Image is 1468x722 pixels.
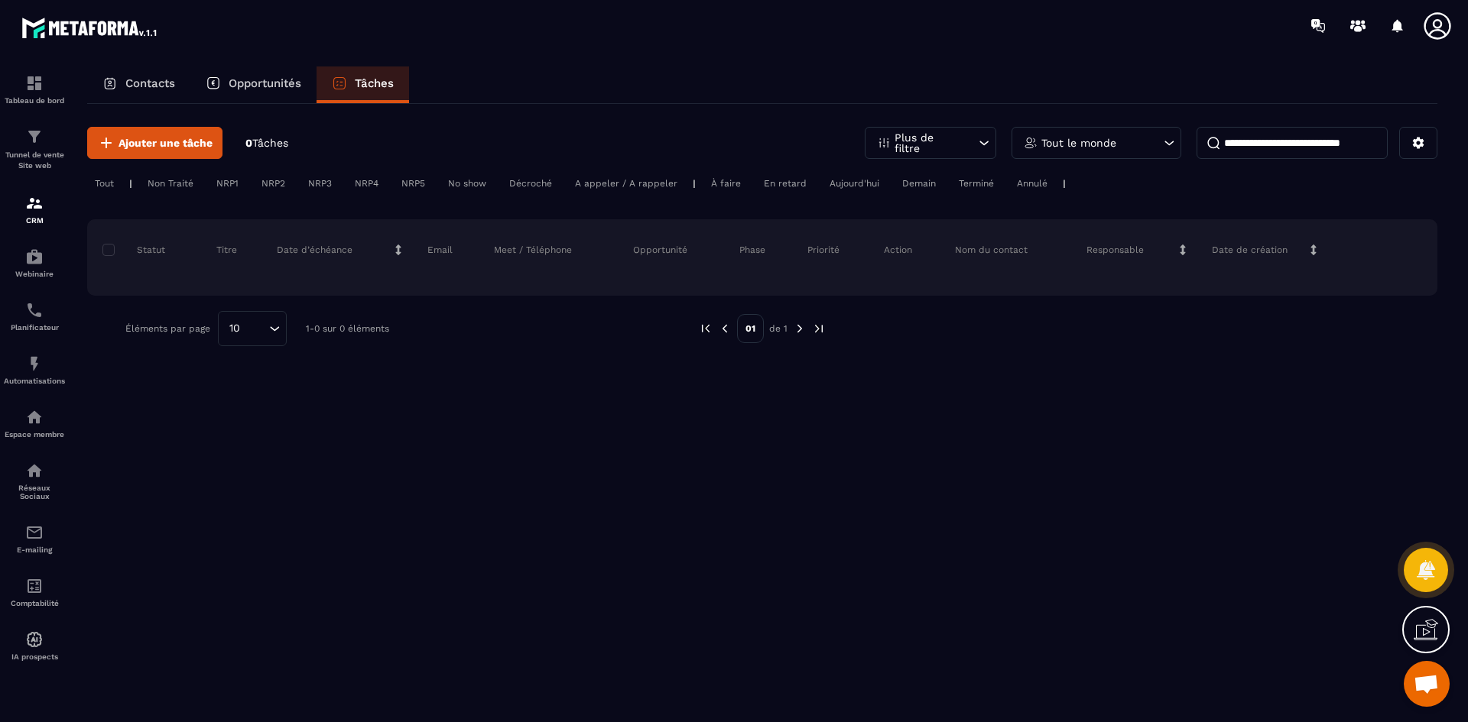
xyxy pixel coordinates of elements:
img: accountant [25,577,44,595]
p: | [693,178,696,189]
div: NRP4 [347,174,386,193]
div: NRP1 [209,174,246,193]
p: Tableau de bord [4,96,65,105]
div: Aujourd'hui [822,174,887,193]
a: Tâches [317,66,409,103]
div: En retard [756,174,814,193]
img: automations [25,248,44,266]
img: formation [25,194,44,212]
input: Search for option [245,320,265,337]
a: automationsautomationsWebinaire [4,236,65,290]
p: E-mailing [4,546,65,554]
div: Ouvrir le chat [1404,661,1450,707]
p: Éléments par page [125,323,210,334]
img: automations [25,630,44,649]
a: formationformationCRM [4,183,65,236]
a: emailemailE-mailing [4,512,65,565]
a: formationformationTunnel de vente Site web [4,116,65,183]
p: 01 [737,314,764,343]
p: Planificateur [4,323,65,332]
p: | [1063,178,1066,189]
img: automations [25,355,44,373]
p: Titre [216,244,237,256]
a: Opportunités [190,66,317,103]
div: NRP2 [254,174,293,193]
p: Phase [739,244,765,256]
span: Tâches [252,137,288,149]
div: NRP5 [394,174,433,193]
div: Non Traité [140,174,201,193]
p: Email [427,244,453,256]
img: formation [25,74,44,92]
img: prev [699,322,713,335]
img: scheduler [25,301,44,319]
div: Search for option [218,311,287,346]
a: formationformationTableau de bord [4,63,65,116]
img: social-network [25,461,44,480]
p: 0 [245,136,288,151]
a: automationsautomationsAutomatisations [4,343,65,397]
p: Automatisations [4,377,65,385]
div: Annulé [1009,174,1055,193]
p: Espace membre [4,430,65,439]
span: 10 [224,320,245,337]
div: Terminé [951,174,1002,193]
p: Responsable [1086,244,1144,256]
div: Demain [895,174,943,193]
img: formation [25,128,44,146]
div: A appeler / A rappeler [567,174,685,193]
img: prev [718,322,732,335]
p: Nom du contact [955,244,1028,256]
p: Réseaux Sociaux [4,484,65,500]
p: de 1 [769,322,788,335]
p: Tout le monde [1041,138,1116,148]
p: Opportunité [633,244,687,256]
p: Action [884,244,912,256]
img: next [793,322,807,335]
p: 1-0 sur 0 éléments [306,323,389,334]
p: Plus de filtre [895,132,962,154]
p: Priorité [807,244,840,256]
div: Décroché [502,174,560,193]
p: Webinaire [4,270,65,278]
div: À faire [703,174,749,193]
img: next [812,322,826,335]
p: Date de création [1212,244,1288,256]
a: accountantaccountantComptabilité [4,565,65,619]
div: NRP3 [300,174,339,193]
p: Tunnel de vente Site web [4,150,65,171]
p: Opportunités [229,76,301,90]
a: schedulerschedulerPlanificateur [4,290,65,343]
img: email [25,523,44,542]
div: No show [440,174,494,193]
p: Statut [106,244,165,256]
a: Contacts [87,66,190,103]
img: logo [21,14,159,41]
a: social-networksocial-networkRéseaux Sociaux [4,450,65,512]
span: Ajouter une tâche [119,135,213,151]
button: Ajouter une tâche [87,127,222,159]
p: Comptabilité [4,599,65,607]
p: CRM [4,216,65,225]
p: Meet / Téléphone [494,244,572,256]
p: Tâches [355,76,394,90]
a: automationsautomationsEspace membre [4,397,65,450]
p: | [129,178,132,189]
div: Tout [87,174,122,193]
p: IA prospects [4,652,65,661]
img: automations [25,408,44,426]
p: Contacts [125,76,175,90]
p: Date d’échéance [277,244,352,256]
